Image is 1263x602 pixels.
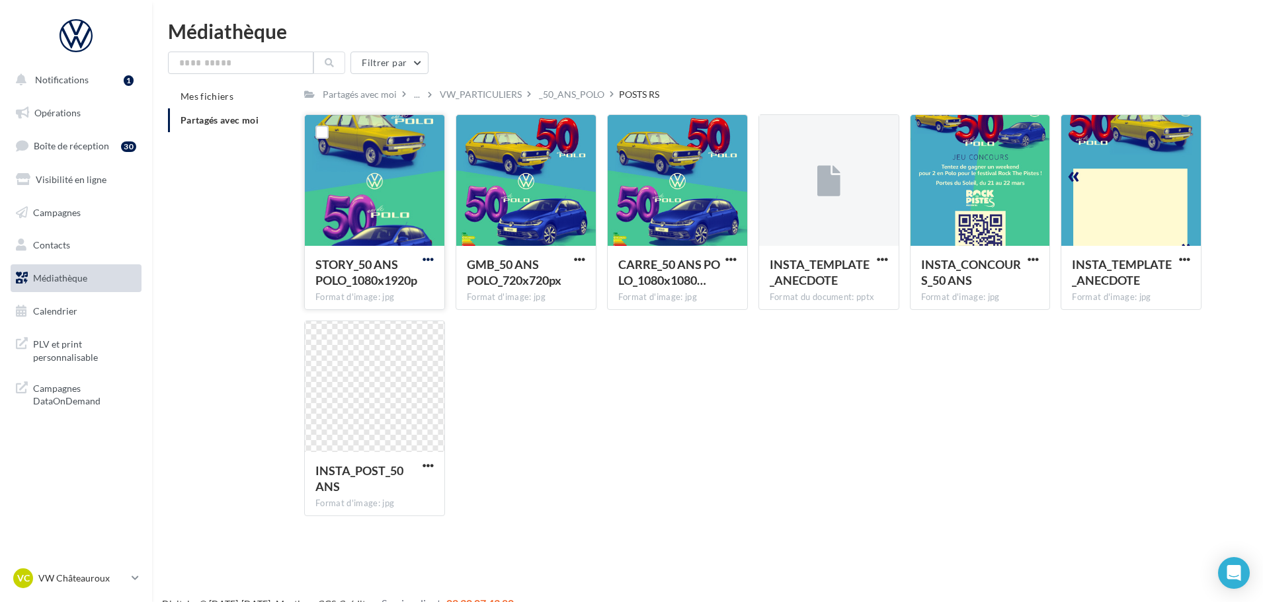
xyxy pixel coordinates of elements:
div: Format du document: pptx [770,291,888,303]
div: Médiathèque [168,21,1247,41]
div: Format d'image: jpg [467,291,585,303]
div: Format d'image: jpg [618,291,737,303]
a: Campagnes DataOnDemand [8,374,144,413]
span: Calendrier [33,305,77,317]
div: Partagés avec moi [323,88,397,101]
button: Notifications 1 [8,66,139,94]
span: Opérations [34,107,81,118]
span: STORY_50 ANS POLO_1080x1920p [315,257,417,287]
p: VW Châteauroux [38,572,126,585]
span: Notifications [35,74,89,85]
span: Contacts [33,239,70,250]
div: 30 [121,141,136,152]
span: INSTA_TEMPLATE_ANECDOTE [770,257,870,287]
span: INSTA_TEMPLATE_ANECDOTE [1072,257,1172,287]
a: Visibilité en ligne [8,166,144,194]
div: VW_PARTICULIERS [440,88,522,101]
button: Filtrer par [350,52,428,74]
a: Calendrier [8,297,144,325]
div: Format d'image: jpg [1072,291,1190,303]
span: Boîte de réception [34,140,109,151]
span: Visibilité en ligne [36,174,106,185]
a: VC VW Châteauroux [11,566,142,591]
div: Format d'image: jpg [315,498,434,509]
div: _50_ANS_POLO [539,88,604,101]
span: INSTA_POST_50 ANS [315,463,403,494]
span: Partagés avec moi [181,114,259,126]
span: INSTA_CONCOURS_50 ANS [921,257,1021,287]
a: Boîte de réception30 [8,132,144,160]
span: VC [17,572,30,585]
div: ... [411,85,423,104]
div: Format d'image: jpg [921,291,1039,303]
div: 1 [124,75,134,86]
a: Contacts [8,231,144,259]
span: CARRE_50 ANS POLO_1080x1080px [618,257,720,287]
span: Mes fichiers [181,91,233,102]
span: Campagnes [33,206,81,217]
div: Open Intercom Messenger [1218,557,1250,589]
div: POSTS RS [619,88,659,101]
span: GMB_50 ANS POLO_720x720px [467,257,561,287]
a: Médiathèque [8,264,144,292]
span: PLV et print personnalisable [33,335,136,363]
span: Campagnes DataOnDemand [33,379,136,408]
a: Campagnes [8,199,144,227]
span: Médiathèque [33,272,87,283]
a: Opérations [8,99,144,127]
div: Format d'image: jpg [315,291,434,303]
a: PLV et print personnalisable [8,330,144,369]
